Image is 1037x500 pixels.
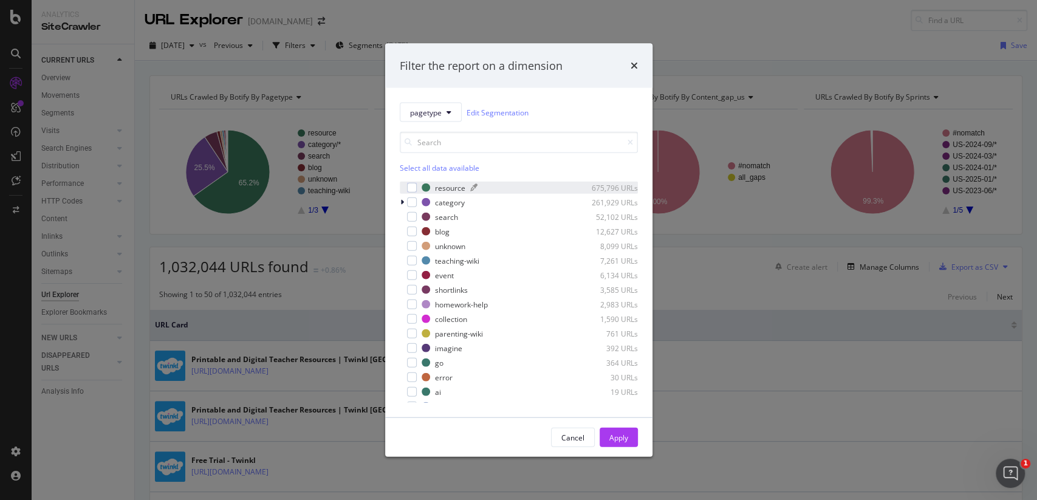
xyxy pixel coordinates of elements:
span: 1 [1021,459,1030,468]
div: 1,590 URLs [578,313,638,324]
div: search [435,211,458,222]
div: teaching-wiki [435,255,479,265]
div: Cancel [561,432,584,442]
button: Cancel [551,428,595,447]
div: Filter the report on a dimension [400,58,563,74]
iframe: Intercom live chat [996,459,1025,488]
button: pagetype [400,103,462,122]
a: Edit Segmentation [467,106,529,118]
div: go [435,357,443,368]
div: blog [435,226,450,236]
div: modal [385,43,652,457]
div: 2,983 URLs [578,299,638,309]
div: 3,585 URLs [578,284,638,295]
div: imagine [435,343,462,353]
button: Apply [600,428,638,447]
div: Select all data available [400,163,638,173]
div: ai [435,386,441,397]
input: Search [400,132,638,153]
span: pagetype [410,107,442,117]
div: 52,102 URLs [578,211,638,222]
div: collection [435,313,467,324]
div: 6,134 URLs [578,270,638,280]
div: homework-help [435,299,488,309]
div: wellbeing [435,401,467,411]
div: parenting-wiki [435,328,483,338]
div: Apply [609,432,628,442]
div: 761 URLs [578,328,638,338]
div: 7,261 URLs [578,255,638,265]
div: times [631,58,638,74]
div: event [435,270,454,280]
div: 8,099 URLs [578,241,638,251]
div: resource [435,182,465,193]
div: 392 URLs [578,343,638,353]
div: 12,627 URLs [578,226,638,236]
div: category [435,197,465,207]
div: 30 URLs [578,372,638,382]
div: error [435,372,453,382]
div: 19 URLs [578,386,638,397]
div: unknown [435,241,465,251]
div: 19 URLs [578,401,638,411]
div: 675,796 URLs [578,182,638,193]
div: 364 URLs [578,357,638,368]
div: shortlinks [435,284,468,295]
div: 261,929 URLs [578,197,638,207]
